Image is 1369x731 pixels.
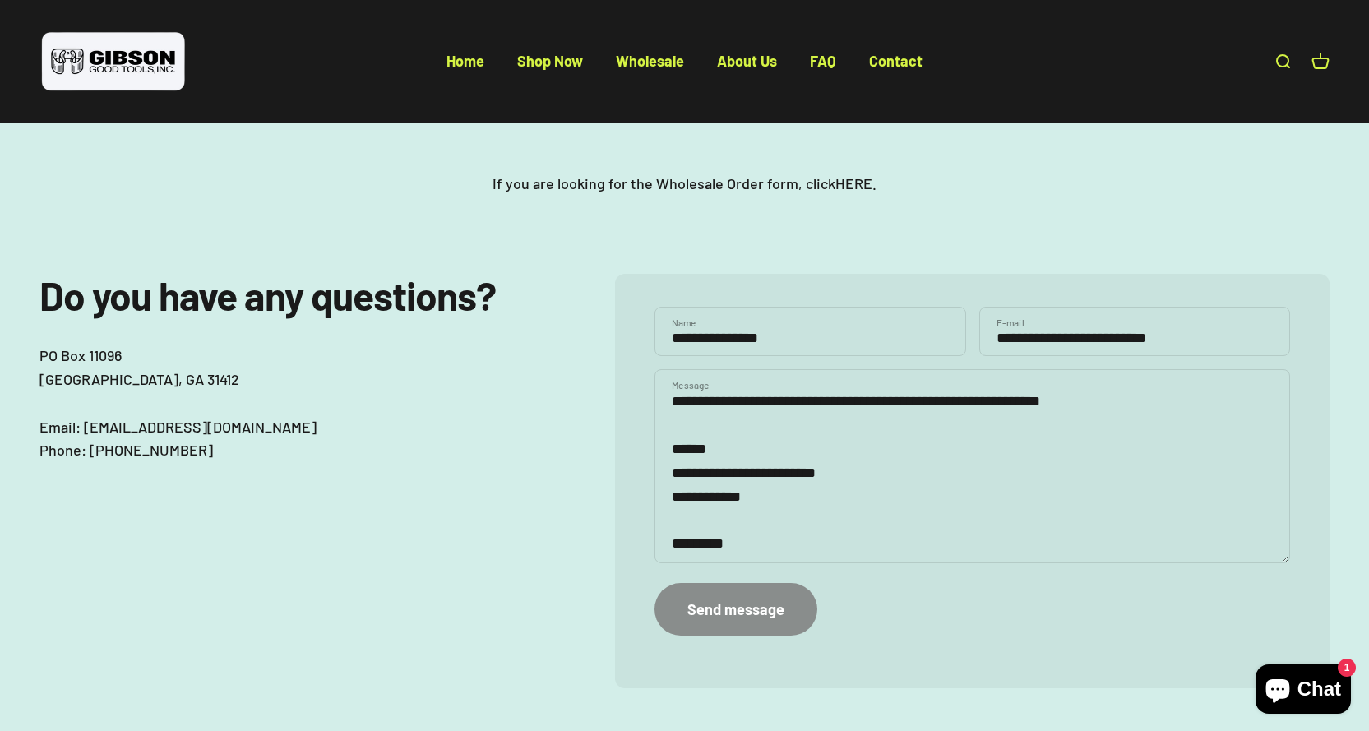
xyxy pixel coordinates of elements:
[869,52,923,70] a: Contact
[39,344,549,462] p: PO Box 11096 [GEOGRAPHIC_DATA], GA 31412 Email: [EMAIL_ADDRESS][DOMAIN_NAME] Phone: [PHONE_NUMBER]
[717,52,777,70] a: About Us
[517,52,583,70] a: Shop Now
[616,52,684,70] a: Wholesale
[810,52,836,70] a: FAQ
[687,598,784,622] div: Send message
[654,583,817,635] button: Send message
[39,274,549,317] h2: Do you have any questions?
[1251,664,1356,718] inbox-online-store-chat: Shopify online store chat
[835,174,872,192] a: HERE
[446,52,484,70] a: Home
[493,172,876,196] p: If you are looking for the Wholesale Order form, click .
